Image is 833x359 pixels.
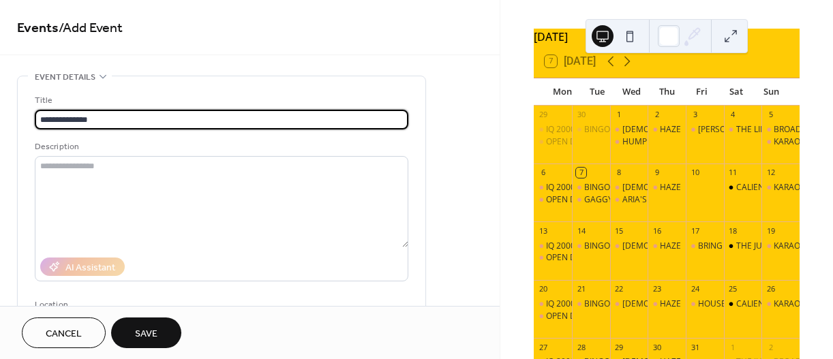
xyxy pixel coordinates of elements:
[610,194,648,206] div: ARIA'S ANGELS
[576,284,586,294] div: 21
[534,194,572,206] div: OPEN DECKS ON DAVIE
[766,225,776,236] div: 19
[690,110,700,120] div: 3
[698,298,760,310] div: HOUSE OF LOLA
[545,78,579,106] div: Mon
[690,225,700,236] div: 17
[35,70,95,84] span: Event details
[690,284,700,294] div: 24
[576,168,586,178] div: 7
[648,298,686,310] div: HAZE
[546,252,635,264] div: OPEN DECKS ON DAVIE
[572,124,610,136] div: BINGO FOR LIFE
[111,317,181,348] button: Save
[650,78,684,106] div: Thu
[35,298,406,312] div: Location
[576,342,586,352] div: 28
[736,182,806,193] div: CALIENTE NIGHTS
[538,110,548,120] div: 29
[622,124,735,136] div: [DEMOGRAPHIC_DATA] PROV
[622,136,674,148] div: HUMP NIGHT
[724,124,762,136] div: THE LIFE OF A SHOWGIRL - TAYLOR SWIFT DRAG SHOW & DANCE PARTY
[614,168,624,178] div: 8
[546,298,575,310] div: IQ 2000
[660,298,681,310] div: HAZE
[766,342,776,352] div: 2
[766,110,776,120] div: 5
[546,124,575,136] div: IQ 2000
[724,182,762,193] div: CALIENTE NIGHTS
[622,240,735,252] div: [DEMOGRAPHIC_DATA] PROV
[576,225,586,236] div: 14
[660,182,681,193] div: HAZE
[754,78,789,106] div: Sun
[572,240,610,252] div: BINGO FOR LIFE
[766,284,776,294] div: 26
[534,240,572,252] div: IQ 2000
[652,225,662,236] div: 16
[614,342,624,352] div: 29
[724,240,762,252] div: THE JUNCTION PRESENTS
[610,136,648,148] div: HUMP NIGHT
[534,182,572,193] div: IQ 2000
[538,284,548,294] div: 20
[728,284,738,294] div: 25
[648,124,686,136] div: HAZE
[761,182,800,193] div: KARAOKE SUNDAYS
[622,182,735,193] div: [DEMOGRAPHIC_DATA] PROV
[534,298,572,310] div: IQ 2000
[546,311,635,322] div: OPEN DECKS ON DAVIE
[584,194,642,206] div: GAGGY BOOTS
[652,168,662,178] div: 9
[614,110,624,120] div: 1
[538,168,548,178] div: 6
[660,124,681,136] div: HAZE
[622,298,735,310] div: [DEMOGRAPHIC_DATA] PROV
[534,252,572,264] div: OPEN DECKS ON DAVIE
[686,240,724,252] div: BRING BACK THE BEAT
[652,342,662,352] div: 30
[736,298,806,310] div: CALIENTE NIGHTS
[22,317,106,348] a: Cancel
[576,110,586,120] div: 30
[648,240,686,252] div: HAZE
[610,298,648,310] div: QUEER PROV
[761,240,800,252] div: KARAOKE SUNDAYS
[17,15,59,42] a: Events
[610,240,648,252] div: QUEER PROV
[538,225,548,236] div: 13
[728,342,738,352] div: 1
[584,298,644,310] div: BINGO FOR LIFE
[35,93,406,108] div: Title
[766,168,776,178] div: 12
[135,327,157,341] span: Save
[652,110,662,120] div: 2
[534,124,572,136] div: IQ 2000
[572,182,610,193] div: BINGO FOR LIFE
[728,168,738,178] div: 11
[614,284,624,294] div: 22
[761,136,800,148] div: KARAOKE SUNDAYS
[584,124,644,136] div: BINGO FOR LIFE
[534,29,800,45] div: [DATE]
[35,140,406,154] div: Description
[534,311,572,322] div: OPEN DECKS ON DAVIE
[572,298,610,310] div: BINGO FOR LIFE
[614,225,624,236] div: 15
[610,124,648,136] div: QUEER PROV
[546,136,635,148] div: OPEN DECKS ON DAVIE
[761,298,800,310] div: KARAOKE SUNDAYS
[610,182,648,193] div: QUEER PROV
[534,136,572,148] div: OPEN DECKS ON DAVIE
[686,124,724,136] div: VENUS PRESENTS - BIRTHDAY SEXXX
[686,298,724,310] div: HOUSE OF LOLA
[572,194,610,206] div: GAGGY BOOTS
[546,240,575,252] div: IQ 2000
[584,182,644,193] div: BINGO FOR LIFE
[660,240,681,252] div: HAZE
[684,78,719,106] div: Fri
[719,78,754,106] div: Sat
[728,225,738,236] div: 18
[698,240,786,252] div: BRING BACK THE BEAT
[690,168,700,178] div: 10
